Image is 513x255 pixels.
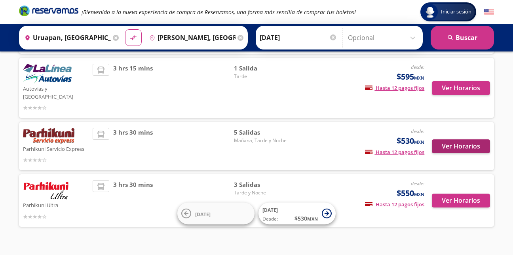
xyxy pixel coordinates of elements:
span: 1 Salida [234,64,289,73]
button: Ver Horarios [432,139,490,153]
a: Brand Logo [19,5,78,19]
span: Tarde y Noche [234,189,289,196]
img: Autovías y La Línea [23,64,72,84]
span: $ 530 [294,214,318,223]
em: desde: [411,64,424,70]
button: Ver Horarios [432,81,490,95]
span: 3 hrs 30 mins [113,128,153,164]
input: Buscar Origen [21,28,111,48]
span: $595 [397,71,424,83]
button: Ver Horarios [432,194,490,207]
span: Iniciar sesión [438,8,475,16]
span: 3 hrs 30 mins [113,180,153,221]
span: 5 Salidas [234,128,289,137]
i: Brand Logo [19,5,78,17]
span: $550 [397,187,424,199]
em: desde: [411,128,424,135]
button: [DATE] [177,203,255,225]
button: Buscar [431,26,494,49]
span: Hasta 12 pagos fijos [365,84,424,91]
input: Opcional [348,28,419,48]
p: Parhikuni Servicio Express [23,144,89,153]
span: Tarde [234,73,289,80]
button: English [484,7,494,17]
em: ¡Bienvenido a la nueva experiencia de compra de Reservamos, una forma más sencilla de comprar tus... [82,8,356,16]
span: [DATE] [262,207,278,213]
span: Hasta 12 pagos fijos [365,148,424,156]
em: desde: [411,180,424,187]
span: [DATE] [195,211,211,217]
input: Elegir Fecha [260,28,337,48]
span: Mañana, Tarde y Noche [234,137,289,144]
small: MXN [414,139,424,145]
span: 3 hrs 15 mins [113,64,153,112]
img: Parhikuni Servicio Express [23,128,74,144]
small: MXN [307,216,318,222]
p: Autovías y [GEOGRAPHIC_DATA] [23,84,89,101]
span: Hasta 12 pagos fijos [365,201,424,208]
img: Parhikuni Ultra [23,180,69,200]
span: $530 [397,135,424,147]
input: Buscar Destino [146,28,236,48]
button: [DATE]Desde:$530MXN [258,203,336,225]
small: MXN [414,191,424,197]
p: Parhikuni Ultra [23,200,89,209]
span: Desde: [262,215,278,223]
span: 3 Salidas [234,180,289,189]
small: MXN [414,75,424,81]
